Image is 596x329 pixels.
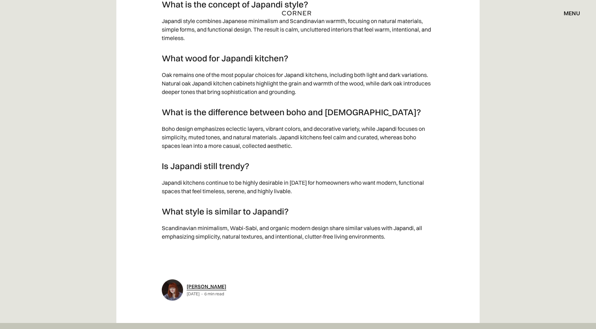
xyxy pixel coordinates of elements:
h3: What style is similar to Japandi? [162,206,434,217]
p: Oak remains one of the most popular choices for Japandi kitchens, including both light and dark v... [162,67,434,100]
div: [DATE] [187,291,200,297]
div: menu [564,10,580,16]
div: menu [557,7,580,19]
p: ‍ [162,244,434,260]
div: 6 min read [204,291,224,297]
a: [PERSON_NAME] [187,283,226,290]
p: Boho design emphasizes eclectic layers, vibrant colors, and decorative variety, while Japandi foc... [162,121,434,154]
h3: What wood for Japandi kitchen? [162,53,434,63]
p: Japandi style combines Japanese minimalism and Scandinavian warmth, focusing on natural materials... [162,13,434,46]
a: home [273,9,322,18]
h3: What is the difference between boho and [DEMOGRAPHIC_DATA]? [162,107,434,117]
p: Scandinavian minimalism, Wabi-Sabi, and organic modern design share similar values with Japandi, ... [162,220,434,244]
div: - [201,291,203,297]
p: Japandi kitchens continue to be highly desirable in [DATE] for homeowners who want modern, functi... [162,175,434,199]
h3: Is Japandi still trendy? [162,161,434,171]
